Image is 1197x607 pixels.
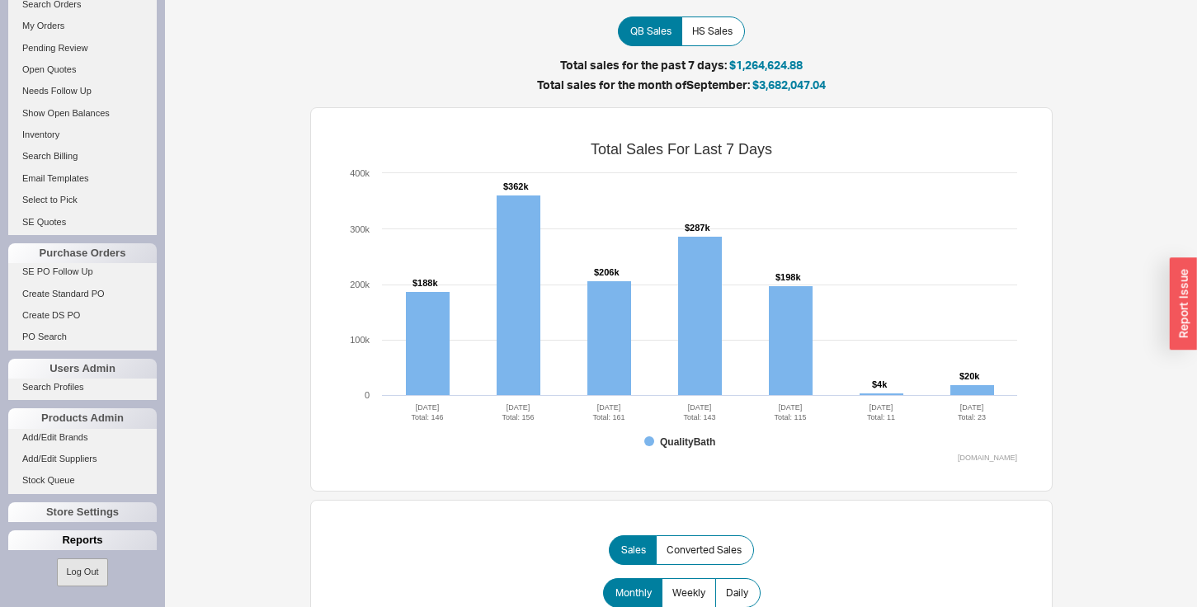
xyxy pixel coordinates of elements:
[57,558,107,586] button: Log Out
[8,214,157,231] a: SE Quotes
[591,141,772,158] tspan: Total Sales For Last 7 Days
[350,280,370,289] text: 200k
[958,413,986,421] tspan: Total: 23
[350,224,370,234] text: 300k
[350,168,370,178] text: 400k
[869,403,893,412] tspan: [DATE]
[615,586,652,600] span: Monthly
[8,105,157,122] a: Show Open Balances
[8,263,157,280] a: SE PO Follow Up
[8,472,157,489] a: Stock Queue
[8,285,157,303] a: Create Standard PO
[8,191,157,209] a: Select to Pick
[775,272,801,282] tspan: $198k
[8,502,157,522] div: Store Settings
[8,450,157,468] a: Add/Edit Suppliers
[181,59,1181,71] h5: Total sales for the past 7 days:
[181,79,1181,91] h5: Total sales for the month of September :
[688,403,711,412] tspan: [DATE]
[958,454,1017,462] text: [DOMAIN_NAME]
[8,40,157,57] a: Pending Review
[667,543,742,557] span: Converted Sales
[683,413,715,421] tspan: Total: 143
[8,307,157,324] a: Create DS PO
[872,379,888,389] tspan: $4k
[350,335,370,345] text: 100k
[672,586,705,600] span: Weekly
[8,61,157,78] a: Open Quotes
[8,17,157,35] a: My Orders
[8,530,157,550] div: Reports
[774,413,806,421] tspan: Total: 115
[8,243,157,263] div: Purchase Orders
[8,126,157,144] a: Inventory
[630,25,672,38] span: QB Sales
[867,413,895,421] tspan: Total: 11
[8,148,157,165] a: Search Billing
[8,359,157,379] div: Users Admin
[597,403,620,412] tspan: [DATE]
[8,170,157,187] a: Email Templates
[621,543,646,557] span: Sales
[729,58,803,72] span: $1,264,624.88
[8,328,157,346] a: PO Search
[685,223,710,233] tspan: $287k
[8,408,157,428] div: Products Admin
[8,429,157,446] a: Add/Edit Brands
[22,43,88,53] span: Pending Review
[502,413,534,421] tspan: Total: 156
[8,82,157,100] a: Needs Follow Up
[365,390,370,400] text: 0
[22,86,92,96] span: Needs Follow Up
[592,413,624,421] tspan: Total: 161
[594,267,620,277] tspan: $206k
[503,181,529,191] tspan: $362k
[660,436,715,448] tspan: QualityBath
[8,379,157,396] a: Search Profiles
[416,403,439,412] tspan: [DATE]
[507,403,530,412] tspan: [DATE]
[692,25,733,38] span: HS Sales
[752,78,826,92] span: $3,682,047.04
[960,403,983,412] tspan: [DATE]
[726,586,748,600] span: Daily
[412,278,438,288] tspan: $188k
[959,371,980,381] tspan: $20k
[411,413,443,421] tspan: Total: 146
[779,403,802,412] tspan: [DATE]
